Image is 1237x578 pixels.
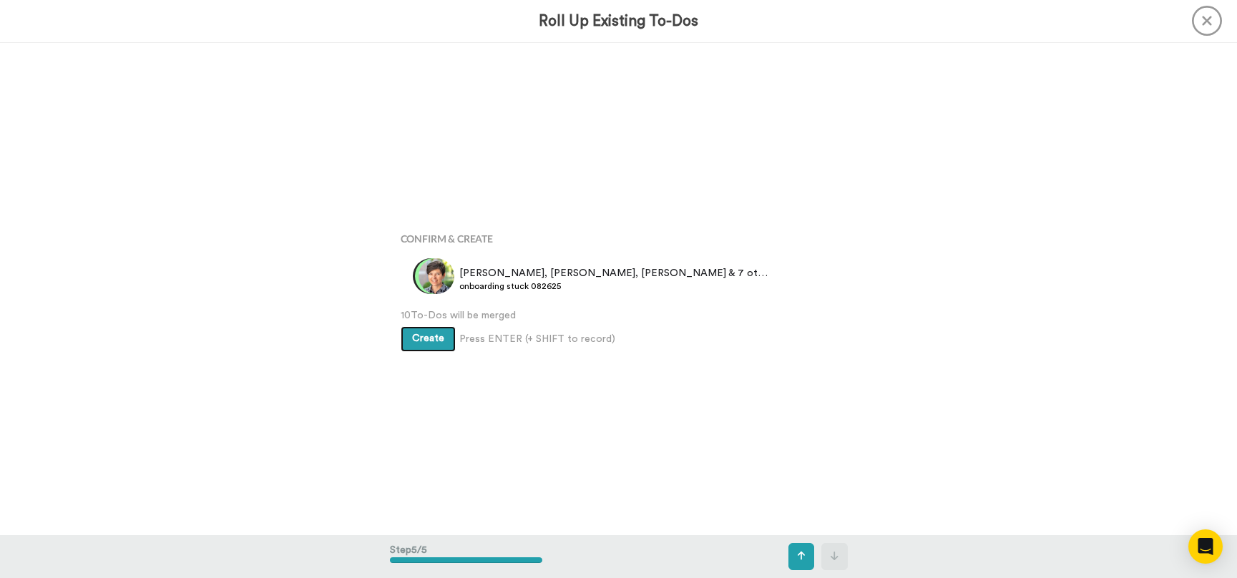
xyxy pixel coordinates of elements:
[459,332,615,346] span: Press ENTER (+ SHIFT to record)
[539,13,698,29] h3: Roll Up Existing To-Dos
[415,258,451,294] img: lh.png
[401,308,837,323] span: 10 To-Dos will be merged
[401,233,837,244] h4: Confirm & Create
[459,280,772,292] span: onboarding stuck 082625
[459,266,772,280] span: [PERSON_NAME], [PERSON_NAME], [PERSON_NAME] & 7 others
[390,536,542,577] div: Step 5 / 5
[1188,529,1223,564] div: Open Intercom Messenger
[412,333,444,343] span: Create
[419,258,454,294] img: d2f7bcc2-7108-4949-a8ae-1006aa3bf833.jpg
[413,258,449,294] img: 302b4347-2928-4dd6-a5fd-12fbfc803533.jpg
[401,326,456,352] button: Create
